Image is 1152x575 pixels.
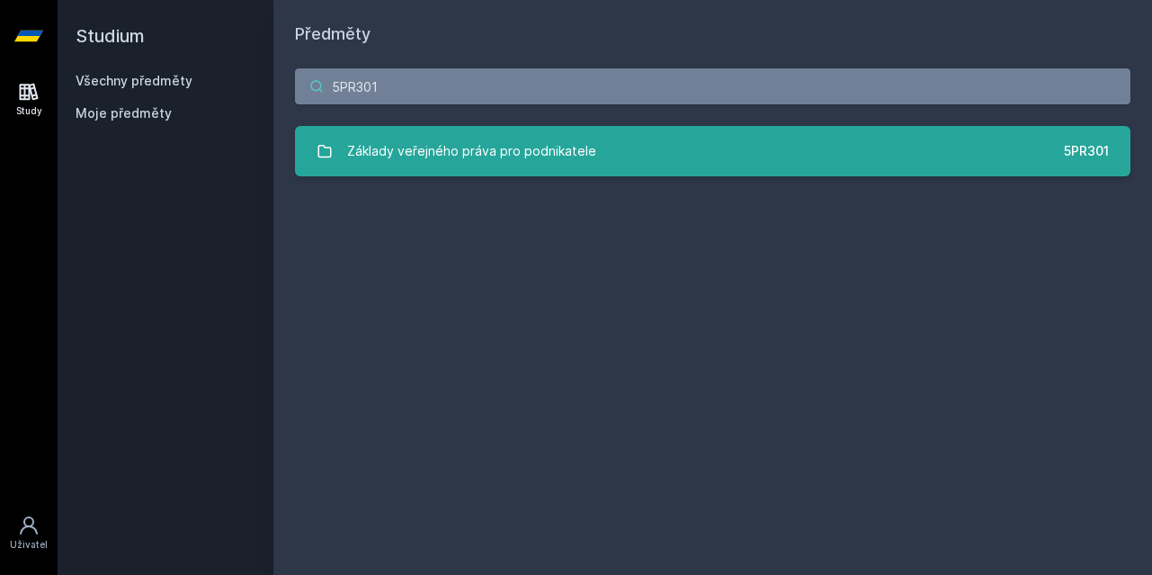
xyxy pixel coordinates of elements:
h1: Předměty [295,22,1130,47]
a: Všechny předměty [76,73,192,88]
div: Uživatel [10,538,48,552]
a: Study [4,72,54,127]
div: 5PR301 [1064,142,1109,160]
a: Uživatel [4,506,54,561]
div: Study [16,104,42,118]
div: Základy veřejného práva pro podnikatele [347,133,596,169]
a: Základy veřejného práva pro podnikatele 5PR301 [295,126,1130,176]
input: Název nebo ident předmětu… [295,68,1130,104]
span: Moje předměty [76,104,172,122]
